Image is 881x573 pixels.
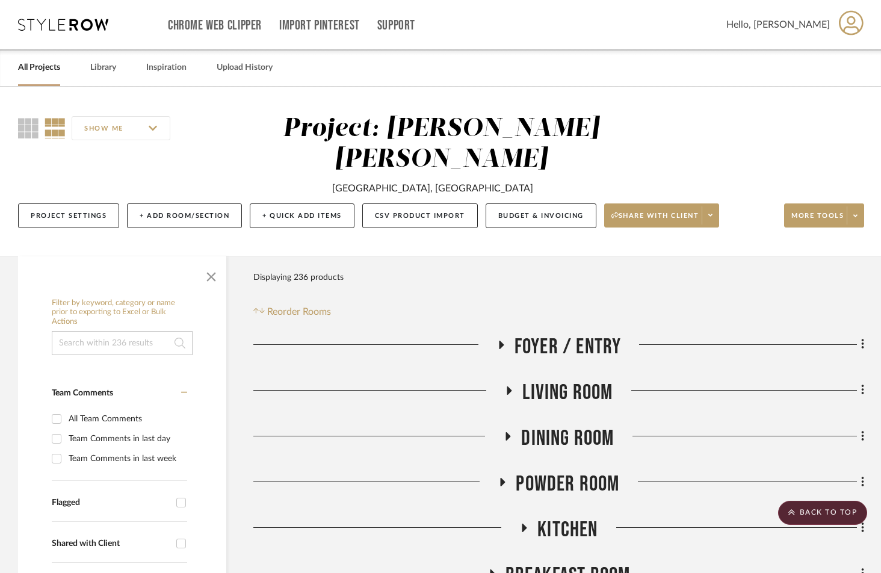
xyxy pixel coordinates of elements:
div: Team Comments in last week [69,449,184,468]
button: + Quick Add Items [250,203,354,228]
span: Reorder Rooms [267,305,331,319]
a: All Projects [18,60,60,76]
scroll-to-top-button: BACK TO TOP [778,501,867,525]
a: Support [377,20,415,31]
button: + Add Room/Section [127,203,242,228]
span: Share with client [611,211,699,229]
div: Shared with Client [52,539,170,549]
button: CSV Product Import [362,203,478,228]
span: Dining Room [521,426,614,451]
div: Displaying 236 products [253,265,344,290]
a: Inspiration [146,60,187,76]
div: Project: [PERSON_NAME] [PERSON_NAME] [283,116,599,172]
div: Flagged [52,498,170,508]
h6: Filter by keyword, category or name prior to exporting to Excel or Bulk Actions [52,299,193,327]
button: Project Settings [18,203,119,228]
a: Import Pinterest [279,20,360,31]
span: Powder Room [516,471,619,497]
span: Foyer / Entry [515,334,622,360]
div: All Team Comments [69,409,184,429]
span: More tools [791,211,844,229]
a: Upload History [217,60,273,76]
button: Budget & Invoicing [486,203,596,228]
a: Library [90,60,116,76]
span: Living Room [522,380,613,406]
input: Search within 236 results [52,331,193,355]
span: Hello, [PERSON_NAME] [726,17,830,32]
button: Close [199,262,223,286]
span: Team Comments [52,389,113,397]
button: Reorder Rooms [253,305,331,319]
button: More tools [784,203,864,228]
button: Share with client [604,203,720,228]
div: Team Comments in last day [69,429,184,448]
span: Kitchen [537,517,598,543]
div: [GEOGRAPHIC_DATA], [GEOGRAPHIC_DATA] [332,181,533,196]
a: Chrome Web Clipper [168,20,262,31]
